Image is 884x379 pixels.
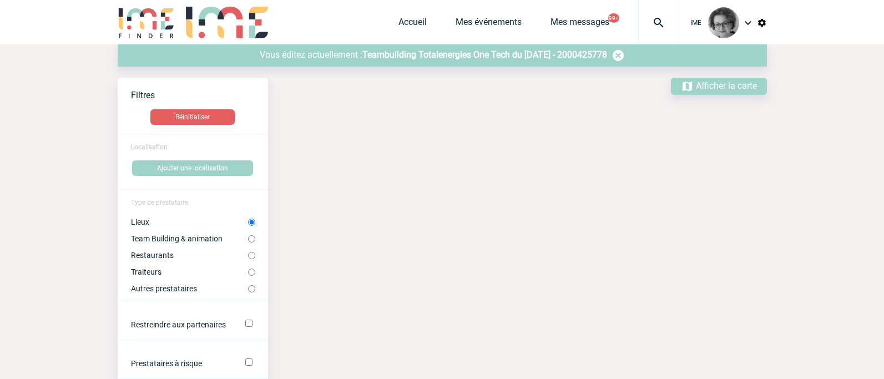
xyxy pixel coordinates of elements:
[260,49,362,60] span: Vous éditez actuellement :
[708,7,739,38] img: 101028-0.jpg
[362,49,607,60] a: Teambuilding Totalenergies One Tech du [DATE] - 2000425778
[550,17,609,32] a: Mes messages
[608,13,619,23] button: 99+
[690,19,701,27] span: IME
[612,49,625,62] img: baseline_cancel_white_24dp-blanc.png
[131,251,248,260] label: Restaurants
[696,80,757,91] span: Afficher la carte
[131,320,230,329] label: Restreindre aux partenaires
[456,17,522,32] a: Mes événements
[398,17,427,32] a: Accueil
[132,160,253,176] button: Ajouter une localisation
[131,267,248,276] label: Traiteurs
[131,234,248,243] label: Team Building & animation
[118,109,268,125] a: Réinitialiser
[131,199,188,206] span: Type de prestataire
[150,109,235,125] button: Réinitialiser
[131,284,248,293] label: Autres prestataires
[131,143,168,151] span: Localisation
[131,359,230,368] label: Prestataires à risque
[131,90,268,100] p: Filtres
[131,218,248,226] label: Lieux
[118,7,175,38] img: IME-Finder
